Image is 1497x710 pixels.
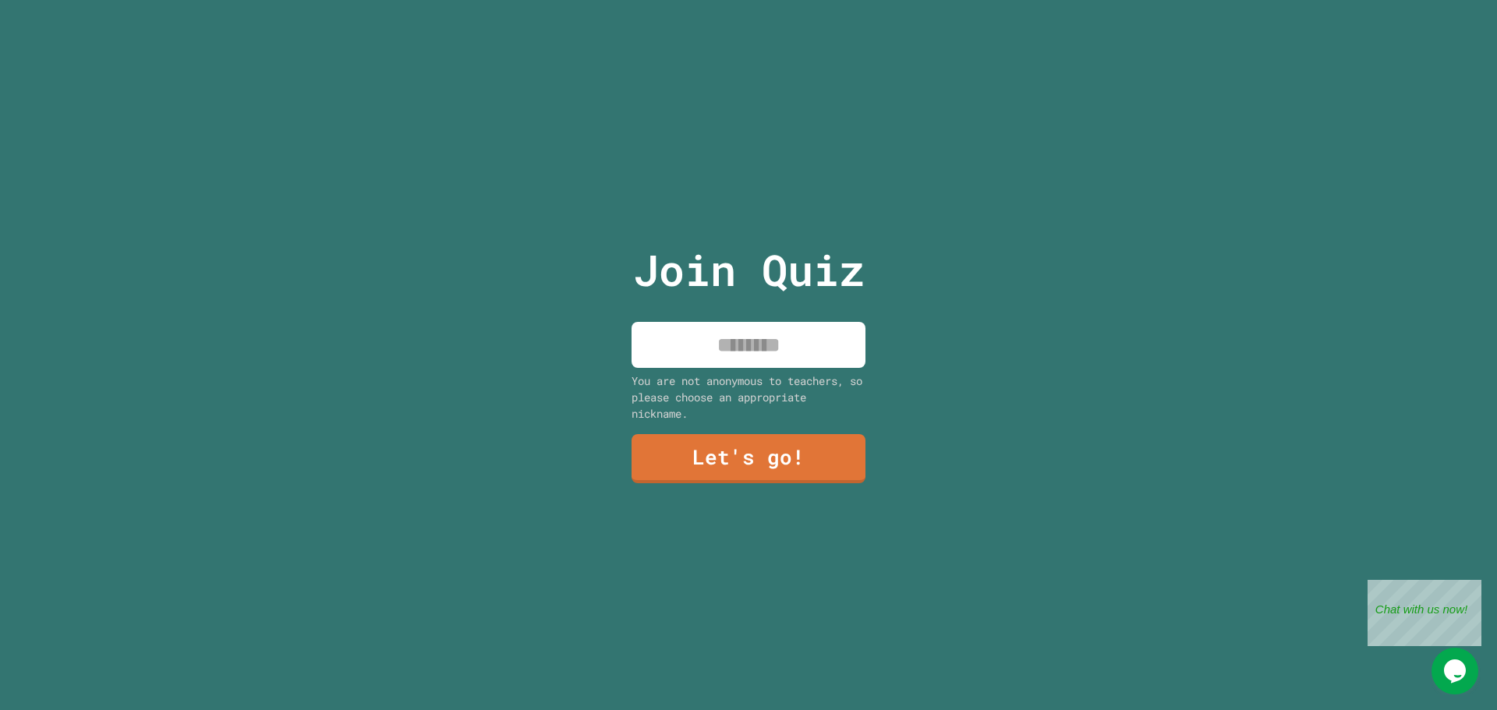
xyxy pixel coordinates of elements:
iframe: chat widget [1368,580,1481,646]
div: You are not anonymous to teachers, so please choose an appropriate nickname. [632,373,865,422]
iframe: chat widget [1432,648,1481,694]
p: Join Quiz [633,238,865,302]
a: Let's go! [632,434,865,483]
